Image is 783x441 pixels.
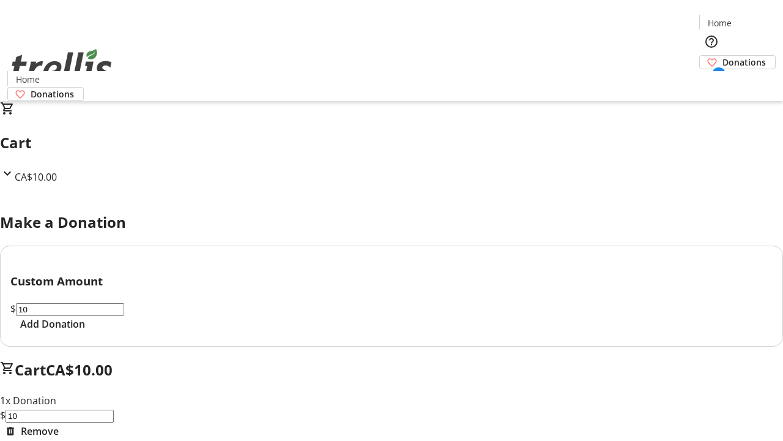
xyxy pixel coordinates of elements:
button: Add Donation [10,317,95,331]
span: Donations [31,88,74,100]
h3: Custom Amount [10,273,773,290]
button: Cart [699,69,724,94]
input: Donation Amount [16,303,124,316]
span: Home [708,17,732,29]
input: Donation Amount [6,410,114,423]
span: CA$10.00 [46,360,113,380]
a: Donations [699,55,776,69]
img: Orient E2E Organization OyJwbvLMAj's Logo [7,36,116,97]
span: Remove [21,424,59,439]
a: Home [8,73,47,86]
span: CA$10.00 [15,170,57,184]
span: Add Donation [20,317,85,331]
span: Donations [722,56,766,69]
span: Home [16,73,40,86]
button: Help [699,29,724,54]
a: Donations [7,87,84,101]
span: $ [10,302,16,315]
a: Home [700,17,739,29]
